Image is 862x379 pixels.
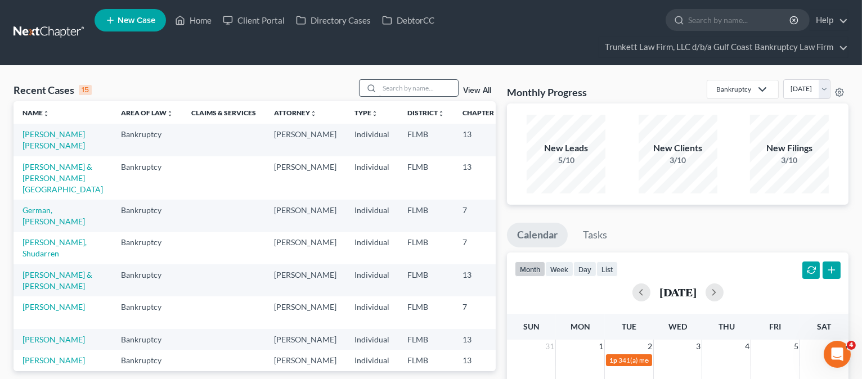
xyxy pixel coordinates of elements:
a: Client Portal [217,10,290,30]
a: Attorneyunfold_more [274,109,317,117]
td: FLMB [398,264,454,296]
span: New Case [118,16,155,25]
td: [PERSON_NAME] [265,329,345,350]
td: FLMB [398,200,454,232]
span: 1 [598,340,604,353]
a: [PERSON_NAME], Shudarren [23,237,87,258]
span: Fri [769,322,781,331]
a: [PERSON_NAME] [23,335,85,344]
a: [PERSON_NAME] [23,302,85,312]
td: FLMB [398,329,454,350]
span: 2 [646,340,653,353]
td: Individual [345,156,398,200]
a: View All [463,87,491,94]
a: German, [PERSON_NAME] [23,205,85,226]
td: 13 [454,329,510,350]
button: month [515,261,545,277]
button: list [596,261,618,277]
td: Individual [345,232,398,264]
span: 31 [544,340,555,353]
a: Tasks [573,223,617,247]
input: Search by name... [688,10,791,30]
td: Individual [345,264,398,296]
td: [PERSON_NAME] [265,124,345,156]
div: 3/10 [639,155,717,166]
span: Mon [571,322,590,331]
i: unfold_more [494,110,501,117]
a: Directory Cases [290,10,376,30]
a: Typeunfold_more [354,109,378,117]
td: Bankruptcy [112,329,182,350]
td: Individual [345,124,398,156]
td: Individual [345,200,398,232]
td: Bankruptcy [112,232,182,264]
span: 5 [793,340,800,353]
a: [PERSON_NAME] & [PERSON_NAME] [23,270,92,291]
td: 13 [454,124,510,156]
iframe: Intercom live chat [824,341,851,368]
div: 3/10 [750,155,829,166]
td: 7 [454,232,510,264]
i: unfold_more [438,110,445,117]
input: Search by name... [379,80,458,96]
span: 4 [847,341,856,350]
td: Bankruptcy [112,296,182,328]
a: Chapterunfold_more [463,109,501,117]
a: Area of Lawunfold_more [121,109,173,117]
button: week [545,261,573,277]
span: 6 [842,340,848,353]
i: unfold_more [167,110,173,117]
td: 7 [454,296,510,328]
i: unfold_more [43,110,50,117]
td: Bankruptcy [112,124,182,156]
a: Home [169,10,217,30]
div: 5/10 [527,155,605,166]
td: FLMB [398,296,454,328]
td: Bankruptcy [112,200,182,232]
td: [PERSON_NAME] [265,264,345,296]
td: 13 [454,156,510,200]
div: Recent Cases [14,83,92,97]
a: Trunkett Law Firm, LLC d/b/a Gulf Coast Bankruptcy Law Firm [599,37,848,57]
span: Thu [719,322,735,331]
div: New Clients [639,142,717,155]
a: [PERSON_NAME] [PERSON_NAME] [23,129,85,150]
button: day [573,261,596,277]
a: DebtorCC [376,10,440,30]
span: 341(a) meeting for [PERSON_NAME] & [PERSON_NAME] [618,356,787,364]
td: Bankruptcy [112,156,182,200]
td: FLMB [398,156,454,200]
td: FLMB [398,124,454,156]
h2: [DATE] [659,286,697,298]
div: New Leads [527,142,605,155]
i: unfold_more [371,110,378,117]
td: [PERSON_NAME] [265,200,345,232]
a: [PERSON_NAME] & [PERSON_NAME][GEOGRAPHIC_DATA] [23,162,103,194]
a: Help [810,10,848,30]
a: Districtunfold_more [407,109,445,117]
span: 1p [609,356,617,364]
span: Tue [622,322,636,331]
div: Bankruptcy [716,84,751,94]
a: Nameunfold_more [23,109,50,117]
span: 4 [744,340,751,353]
span: Sat [817,322,831,331]
th: Claims & Services [182,101,265,124]
i: unfold_more [310,110,317,117]
span: Wed [668,322,687,331]
td: [PERSON_NAME] [265,232,345,264]
a: Calendar [507,223,568,247]
td: Individual [345,329,398,350]
td: Bankruptcy [112,264,182,296]
td: [PERSON_NAME] [265,296,345,328]
div: New Filings [750,142,829,155]
td: 13 [454,264,510,296]
span: 3 [695,340,702,353]
span: Sun [523,322,540,331]
a: [PERSON_NAME] [23,355,85,365]
td: FLMB [398,232,454,264]
h3: Monthly Progress [507,85,587,99]
td: [PERSON_NAME] [265,156,345,200]
td: Individual [345,296,398,328]
div: 15 [79,85,92,95]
